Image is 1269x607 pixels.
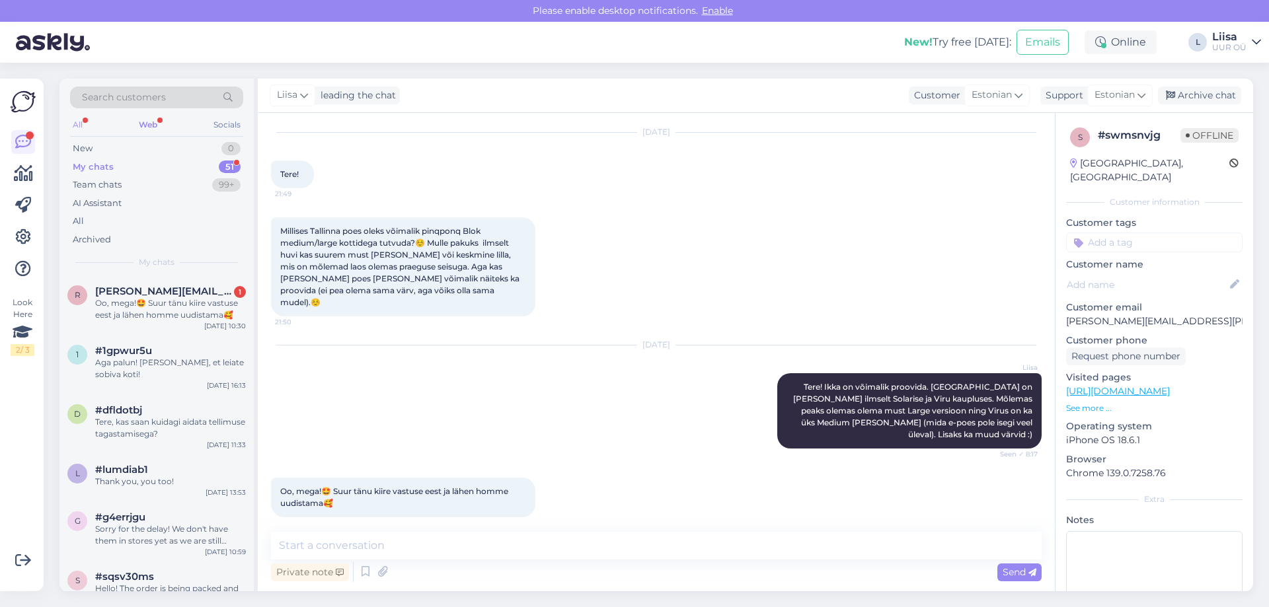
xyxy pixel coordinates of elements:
div: Request phone number [1066,347,1186,365]
span: s [75,575,80,585]
span: Millises Tallinna poes oleks võimalik pinqponq Blok medium/large kottidega tutvuda?☺️ Mulle pakuk... [280,226,521,307]
div: Aga palun! [PERSON_NAME], et leiate sobiva koti! [95,357,246,380]
div: Customer [909,89,960,102]
span: Enable [698,5,737,17]
div: Private note [271,563,349,581]
p: Customer email [1066,301,1243,314]
span: Offline [1180,128,1239,143]
span: Estonian [972,88,1012,102]
div: Liisa [1212,32,1247,42]
span: 21:50 [275,317,325,327]
span: 21:49 [275,189,325,199]
input: Add a tag [1066,232,1243,252]
div: Thank you, you too! [95,476,246,487]
div: [DATE] 13:53 [206,487,246,497]
span: #1gpwur5u [95,345,152,357]
div: leading the chat [315,89,396,102]
span: Seen ✓ 8:17 [988,449,1038,459]
p: Customer phone [1066,334,1243,347]
p: Operating system [1066,419,1243,433]
div: [DATE] 16:13 [207,380,246,390]
span: s [1078,132,1083,142]
div: Archived [73,233,111,246]
span: Tere! Ikka on võimalik proovida. [GEOGRAPHIC_DATA] on [PERSON_NAME] ilmselt Solarise ja Viru kaup... [793,382,1034,439]
span: l [75,468,80,478]
div: My chats [73,161,114,174]
div: All [70,116,85,133]
div: Hello! The order is being packed and will be sent out latest [DATE] :) [95,583,246,606]
div: Look Here [11,297,34,356]
span: #sqsv30ms [95,571,154,583]
a: [URL][DOMAIN_NAME] [1066,385,1170,397]
span: r [75,290,81,300]
div: 0 [221,142,241,155]
span: Liisa [277,88,297,102]
div: L [1188,33,1207,52]
div: [DATE] [271,126,1042,138]
div: [DATE] 10:30 [204,321,246,331]
div: Sorry for the delay! We don't have them in stores yet as we are still selling spring/summer colle... [95,523,246,547]
div: Support [1040,89,1083,102]
div: [GEOGRAPHIC_DATA], [GEOGRAPHIC_DATA] [1070,157,1229,184]
div: 2 / 3 [11,344,34,356]
span: Search customers [82,90,166,104]
div: [DATE] [271,339,1042,351]
div: Socials [211,116,243,133]
b: New! [904,36,933,48]
div: 1 [234,286,246,298]
span: Oo, mega!🤩 Suur tänu kiire vastuse eest ja lähen homme uudistama🥰 [280,486,510,508]
div: UUR OÜ [1212,42,1247,53]
p: iPhone OS 18.6.1 [1066,433,1243,447]
span: Tere! [280,169,299,179]
p: Chrome 139.0.7258.76 [1066,466,1243,480]
span: d [74,409,81,419]
p: Customer name [1066,258,1243,271]
div: All [73,215,84,228]
a: LiisaUUR OÜ [1212,32,1261,53]
div: Online [1085,30,1157,54]
div: [DATE] 11:33 [207,440,246,450]
p: Browser [1066,452,1243,466]
span: #dfldotbj [95,404,142,416]
input: Add name [1067,277,1227,292]
span: #lumdiab1 [95,464,148,476]
div: Team chats [73,178,122,192]
div: Extra [1066,493,1243,505]
div: Oo, mega!🤩 Suur tänu kiire vastuse eest ja lähen homme uudistama🥰 [95,297,246,321]
div: Archive chat [1158,87,1241,104]
p: Customer tags [1066,216,1243,230]
div: Try free [DATE]: [904,34,1011,50]
div: [DATE] 10:59 [205,547,246,557]
div: 51 [219,161,241,174]
span: Estonian [1095,88,1135,102]
span: #g4errjgu [95,511,145,523]
p: Notes [1066,513,1243,527]
div: 99+ [212,178,241,192]
span: g [75,516,81,526]
div: New [73,142,93,155]
p: [PERSON_NAME][EMAIL_ADDRESS][PERSON_NAME][DOMAIN_NAME] [1066,314,1243,328]
div: Tere, kas saan kuidagi aidata tellimuse tagastamisega? [95,416,246,440]
div: AI Assistant [73,197,122,210]
div: Web [136,116,160,133]
div: # swmsnvjg [1098,127,1180,143]
button: Emails [1017,30,1069,55]
span: My chats [139,256,174,268]
span: ruth.parman.8@gmail.com [95,285,233,297]
span: 10:30 [275,518,325,528]
div: Customer information [1066,196,1243,208]
img: Askly Logo [11,89,36,114]
span: Liisa [988,363,1038,373]
span: 1 [76,349,79,359]
p: See more ... [1066,402,1243,414]
span: Send [1003,566,1036,578]
p: Visited pages [1066,371,1243,384]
